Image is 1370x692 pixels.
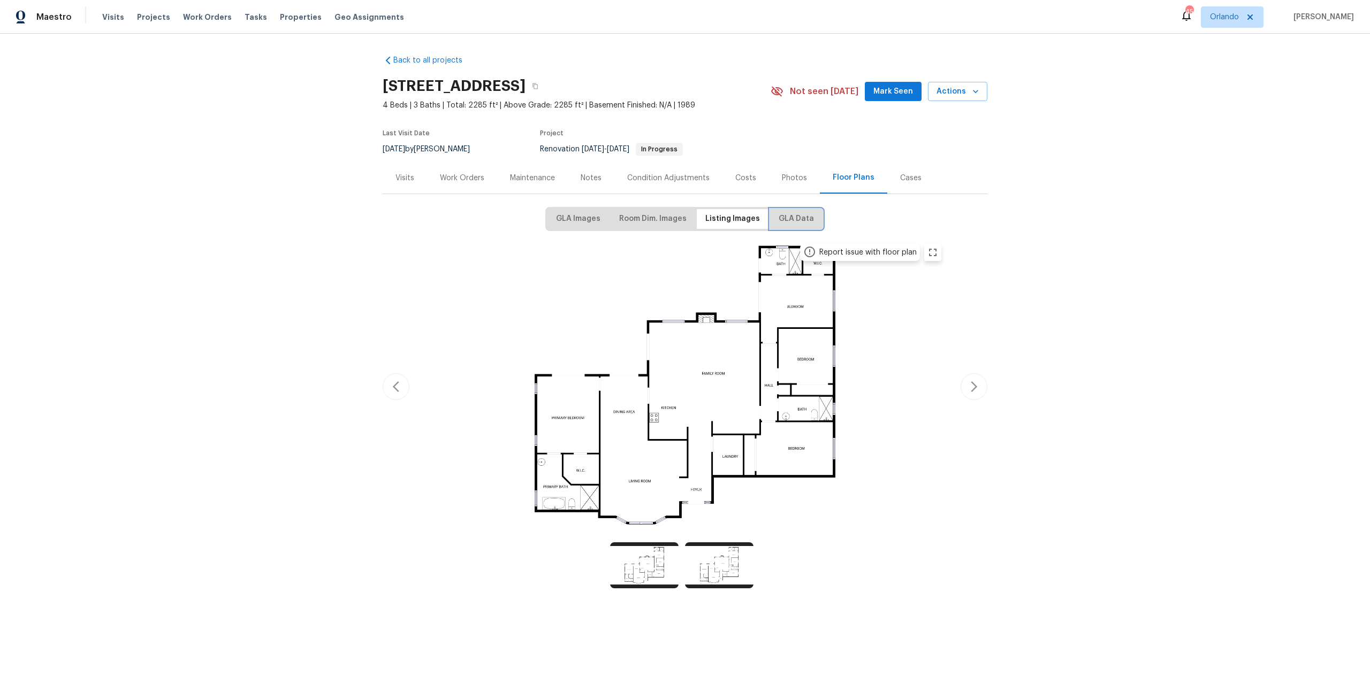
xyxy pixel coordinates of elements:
[581,173,602,183] div: Notes
[900,173,922,183] div: Cases
[610,542,679,588] img: https://cabinet-assets.s3.amazonaws.com/production/storage/bbc3318a-0b50-40cf-86c2-7aa99632f951.p...
[540,145,683,153] span: Renovation
[526,76,545,96] button: Copy Address
[735,173,756,183] div: Costs
[383,55,485,66] a: Back to all projects
[790,86,858,97] span: Not seen [DATE]
[383,143,483,156] div: by [PERSON_NAME]
[1210,12,1239,22] span: Orlando
[833,172,874,183] div: Floor Plans
[383,145,405,153] span: [DATE]
[873,85,913,98] span: Mark Seen
[582,145,604,153] span: [DATE]
[705,212,760,226] span: Listing Images
[383,81,526,91] h2: [STREET_ADDRESS]
[627,173,710,183] div: Condition Adjustments
[770,209,823,229] button: GLA Data
[547,209,609,229] button: GLA Images
[607,145,629,153] span: [DATE]
[865,82,922,102] button: Mark Seen
[1289,12,1354,22] span: [PERSON_NAME]
[697,209,768,229] button: Listing Images
[637,146,682,152] span: In Progress
[540,130,564,136] span: Project
[937,85,979,98] span: Actions
[383,130,430,136] span: Last Visit Date
[779,212,814,226] span: GLA Data
[510,173,555,183] div: Maintenance
[280,12,322,22] span: Properties
[924,244,941,261] button: zoom in
[556,212,600,226] span: GLA Images
[245,13,267,21] span: Tasks
[611,209,695,229] button: Room Dim. Images
[782,173,807,183] div: Photos
[383,100,771,111] span: 4 Beds | 3 Baths | Total: 2285 ft² | Above Grade: 2285 ft² | Basement Finished: N/A | 1989
[1185,6,1193,17] div: 45
[928,82,987,102] button: Actions
[137,12,170,22] span: Projects
[819,247,917,258] div: Report issue with floor plan
[422,237,948,533] img: floor plan rendering
[36,12,72,22] span: Maestro
[102,12,124,22] span: Visits
[183,12,232,22] span: Work Orders
[582,145,629,153] span: -
[619,212,687,226] span: Room Dim. Images
[334,12,404,22] span: Geo Assignments
[685,542,753,588] img: https://cabinet-assets.s3.amazonaws.com/production/storage/570192f8-9a07-451c-9e48-797585fff6e4.p...
[440,173,484,183] div: Work Orders
[395,173,414,183] div: Visits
